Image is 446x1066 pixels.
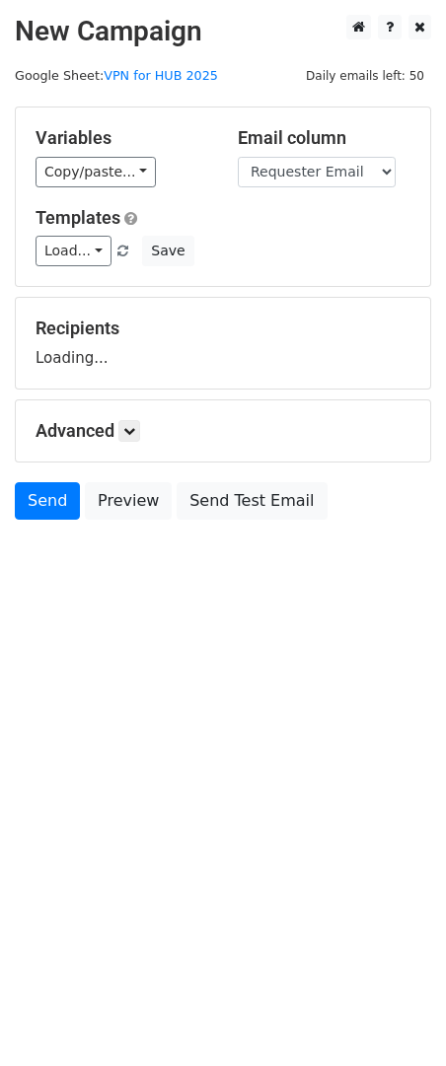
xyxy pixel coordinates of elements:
a: Daily emails left: 50 [299,68,431,83]
div: Loading... [36,318,410,369]
a: Preview [85,482,172,520]
a: Load... [36,236,111,266]
h5: Recipients [36,318,410,339]
a: VPN for HUB 2025 [104,68,218,83]
a: Send Test Email [177,482,327,520]
h5: Advanced [36,420,410,442]
button: Save [142,236,193,266]
a: Send [15,482,80,520]
h2: New Campaign [15,15,431,48]
a: Copy/paste... [36,157,156,187]
h5: Variables [36,127,208,149]
a: Templates [36,207,120,228]
span: Daily emails left: 50 [299,65,431,87]
h5: Email column [238,127,410,149]
small: Google Sheet: [15,68,218,83]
